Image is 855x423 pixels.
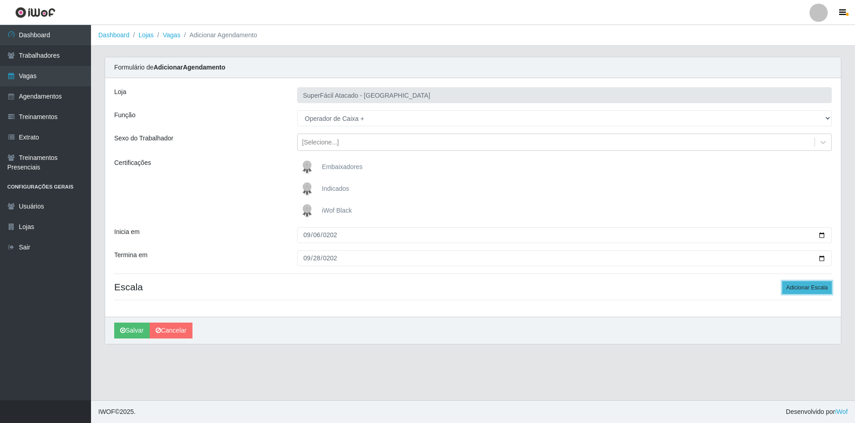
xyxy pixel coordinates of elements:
[835,408,848,415] a: iWof
[298,180,320,198] img: Indicados
[114,227,140,237] label: Inicia em
[786,407,848,417] span: Desenvolvido por
[98,408,115,415] span: IWOF
[98,31,130,39] a: Dashboard
[298,158,320,176] img: Embaixadores
[114,158,151,168] label: Certificações
[114,323,150,338] button: Salvar
[322,163,363,170] span: Embaixadores
[322,185,349,192] span: Indicados
[138,31,153,39] a: Lojas
[298,202,320,220] img: iWof Black
[302,138,339,147] div: [Selecione...]
[322,207,352,214] span: iWof Black
[153,64,225,71] strong: Adicionar Agendamento
[163,31,181,39] a: Vagas
[180,30,257,40] li: Adicionar Agendamento
[150,323,192,338] a: Cancelar
[114,110,136,120] label: Função
[297,250,832,266] input: 00/00/0000
[782,281,832,294] button: Adicionar Escala
[105,57,841,78] div: Formulário de
[114,281,832,293] h4: Escala
[114,250,147,260] label: Termina em
[114,87,126,97] label: Loja
[15,7,56,18] img: CoreUI Logo
[297,227,832,243] input: 00/00/0000
[114,134,173,143] label: Sexo do Trabalhador
[91,25,855,46] nav: breadcrumb
[98,407,136,417] span: © 2025 .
